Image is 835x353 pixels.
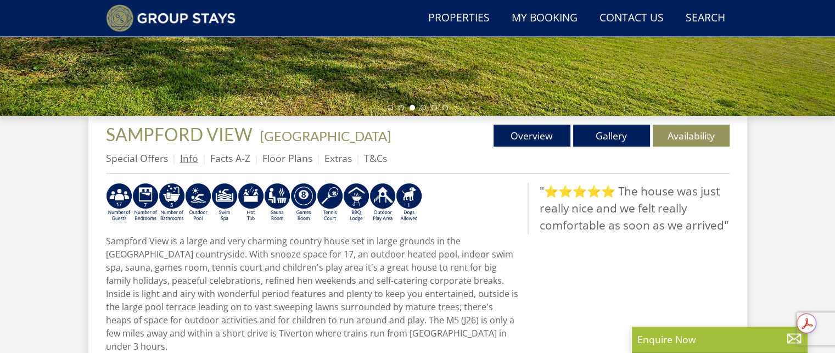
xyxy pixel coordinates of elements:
span: SAMPFORD VIEW [106,124,253,145]
img: AD_4nXdjbGEeivCGLLmyT_JEP7bTfXsjgyLfnLszUAQeQ4RcokDYHVBt5R8-zTDbAVICNoGv1Dwc3nsbUb1qR6CAkrbZUeZBN... [264,183,290,222]
a: Contact Us [595,6,668,31]
a: Properties [424,6,494,31]
a: Floor Plans [262,152,312,165]
a: [GEOGRAPHIC_DATA] [260,128,391,144]
a: Facts A-Z [210,152,250,165]
a: SAMPFORD VIEW [106,124,256,145]
a: My Booking [507,6,582,31]
img: AD_4nXd4159uZV-UMiuxqcoVnFx3Iqt2XntCHn1gUQyt-BU8A0X9LaS-huYuavO6AFbuEQnwCR8N_jAPXehdSVhAVBuAPoDst... [106,183,132,222]
a: Search [681,6,730,31]
img: AD_4nXdUEjdWxyJEXfF2QMxcnH9-q5XOFeM-cCBkt-KsCkJ9oHmM7j7w2lDMJpoznjTsqM7kKDtmmF2O_bpEel9pzSv0KunaC... [132,183,159,222]
img: AD_4nXezK2Pz71n2kvsRSZZCGs_ZIFPggkThkdoX4Ff28P4ap-WMm_4cOXhyWlO9jcXlk-4CIjiJ00XHMjr4r_x_F1epmOLYh... [317,183,343,222]
p: Sampford View is a large and very charming country house set in large grounds in the [GEOGRAPHIC_... [106,234,519,353]
img: AD_4nXdn99pI1dG_MZ3rRvZGvEasa8mQYQuPF1MzmnPGjj6PWFnXF41KBg6DFuKGumpc8TArkkr5Vh_xbTBM_vn_i1NdeLBYY... [211,183,238,222]
img: AD_4nXdrZMsjcYNLGsKuA84hRzvIbesVCpXJ0qqnwZoX5ch9Zjv73tWe4fnFRs2gJ9dSiUubhZXckSJX_mqrZBmYExREIfryF... [290,183,317,222]
img: AD_4nXfBXf7G2-f2BqMsJyFUI-7uoBZAUXCKtyres7rv2sYc85vTw-ddn44If_VJd8rglui-kv-p0PcfzFsIa2OUeBPUF7eOS... [396,183,422,222]
img: AD_4nXcMgaL2UimRLXeXiAqm8UPE-AF_sZahunijfYMEIQ5SjfSEJI6yyokxyra45ncz6iSW_QuFDoDBo1Fywy-cEzVuZq-ph... [159,183,185,222]
a: T&Cs [364,152,387,165]
img: AD_4nXfjdDqPkGBf7Vpi6H87bmAUe5GYCbodrAbU4sf37YN55BCjSXGx5ZgBV7Vb9EJZsXiNVuyAiuJUB3WVt-w9eJ0vaBcHg... [369,183,396,222]
p: Enquire Now [637,332,802,346]
a: Extras [324,152,352,165]
a: Availability [653,125,730,147]
img: Group Stays [106,4,236,32]
a: Overview [494,125,570,147]
img: AD_4nXcpX5uDwed6-YChlrI2BYOgXwgg3aqYHOhRm0XfZB-YtQW2NrmeCr45vGAfVKUq4uWnc59ZmEsEzoF5o39EWARlT1ewO... [238,183,264,222]
a: Special Offers [106,152,168,165]
img: AD_4nXfdu1WaBqbCvRx5dFd3XGC71CFesPHPPZknGuZzXQvBzugmLudJYyY22b9IpSVlKbnRjXo7AJLKEyhYodtd_Fvedgm5q... [343,183,369,222]
a: Gallery [573,125,650,147]
a: Info [180,152,198,165]
img: AD_4nXcBX9XWtisp1r4DyVfkhddle_VH6RrN3ygnUGrVnOmGqceGfhBv6nsUWs_M_dNMWm8jx42xDa-T6uhWOyA-wOI6XtUTM... [185,183,211,222]
span: - [256,128,391,144]
blockquote: "⭐⭐⭐⭐⭐ The house was just really nice and we felt really comfortable as soon as we arrived" [528,183,730,234]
